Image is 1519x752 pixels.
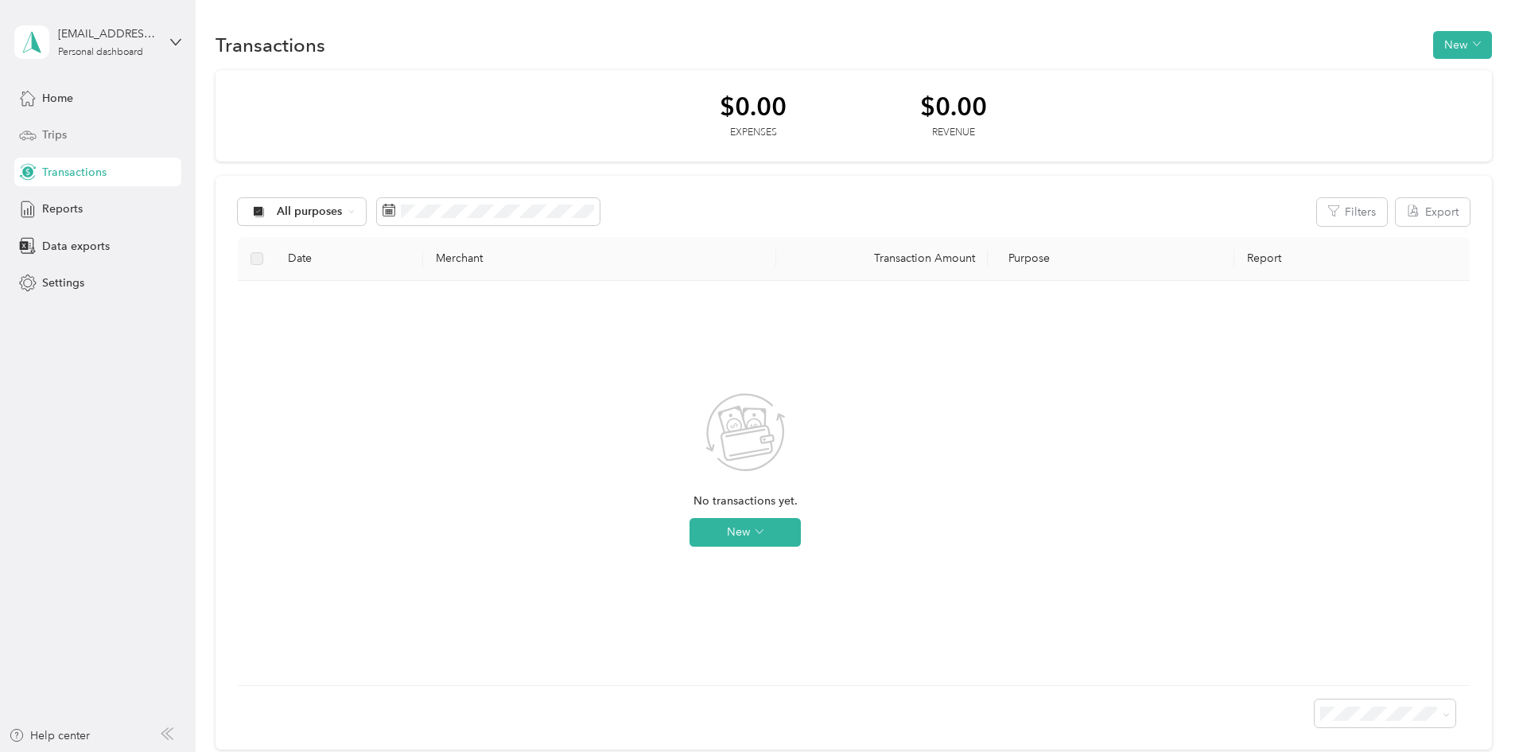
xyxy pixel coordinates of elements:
[1317,198,1387,226] button: Filters
[920,92,987,120] div: $0.00
[1000,251,1051,265] span: Purpose
[42,127,67,143] span: Trips
[720,126,787,140] div: Expenses
[423,237,775,281] th: Merchant
[1234,237,1470,281] th: Report
[9,727,90,744] button: Help center
[776,237,988,281] th: Transaction Amount
[42,90,73,107] span: Home
[693,493,798,510] span: No transactions yet.
[42,275,84,291] span: Settings
[42,238,110,255] span: Data exports
[1430,663,1519,752] iframe: Everlance-gr Chat Button Frame
[920,126,987,140] div: Revenue
[720,92,787,120] div: $0.00
[277,206,343,217] span: All purposes
[275,237,423,281] th: Date
[1396,198,1470,226] button: Export
[58,25,157,42] div: [EMAIL_ADDRESS][DOMAIN_NAME]
[1433,31,1492,59] button: New
[42,201,83,217] span: Reports
[690,518,801,547] button: New
[42,164,107,181] span: Transactions
[58,48,143,57] div: Personal dashboard
[216,37,325,53] h1: Transactions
